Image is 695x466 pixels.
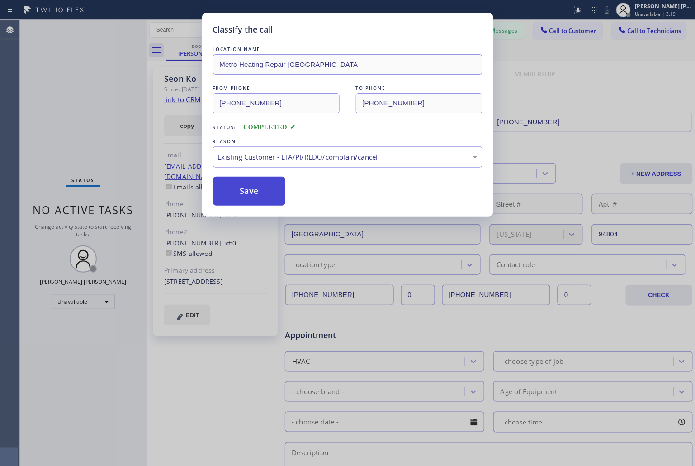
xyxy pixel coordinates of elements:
input: To phone [356,93,482,113]
h5: Classify the call [213,24,273,36]
span: Status: [213,124,236,131]
div: LOCATION NAME [213,45,482,54]
button: Save [213,177,286,206]
span: COMPLETED [243,124,296,131]
div: FROM PHONE [213,84,340,93]
input: From phone [213,93,340,113]
div: Existing Customer - ETA/PI/REDO/complain/cancel [218,152,478,162]
div: REASON: [213,137,482,146]
div: TO PHONE [356,84,482,93]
